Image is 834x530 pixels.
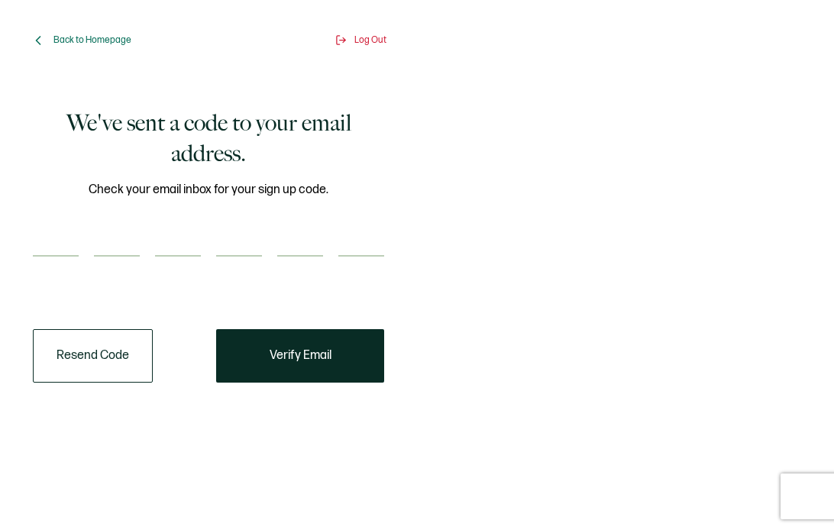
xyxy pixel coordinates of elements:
[270,350,331,362] span: Verify Email
[89,180,328,199] span: Check your email inbox for your sign up code.
[53,34,131,46] span: Back to Homepage
[354,34,386,46] span: Log Out
[216,329,384,383] button: Verify Email
[33,329,153,383] button: Resend Code
[42,108,375,169] h1: We've sent a code to your email address.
